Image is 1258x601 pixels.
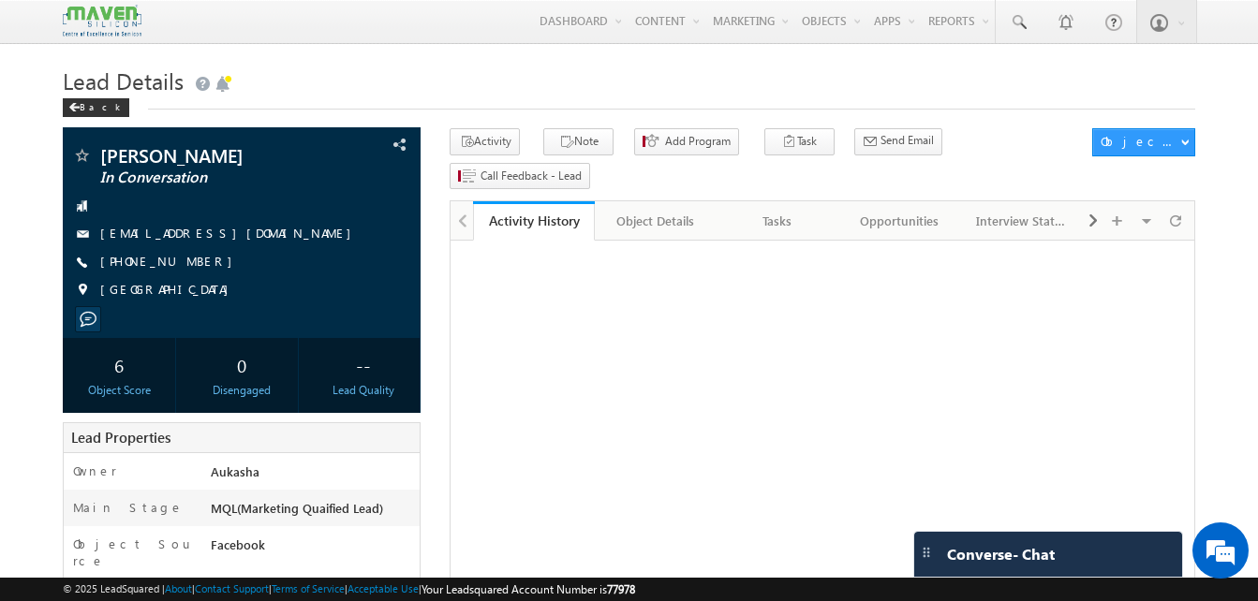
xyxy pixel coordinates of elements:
div: Facebook [206,535,420,562]
div: MQL(Marketing Quaified Lead) [206,499,420,525]
div: Disengaged [190,382,293,399]
a: Back [63,97,139,113]
div: Lead Quality [312,382,415,399]
a: Acceptable Use [348,582,419,594]
a: Tasks [718,201,839,241]
div: 0 [190,347,293,382]
button: Add Program [634,128,739,155]
span: Call Feedback - Lead [481,168,582,184]
div: Interview Status [976,210,1066,232]
div: 6 [67,347,170,382]
button: Note [543,128,614,155]
button: Task [764,128,835,155]
span: 77978 [607,582,635,596]
a: Terms of Service [272,582,345,594]
span: [PHONE_NUMBER] [100,253,242,271]
span: Send Email [881,132,934,149]
span: [PERSON_NAME] [100,146,320,165]
img: Custom Logo [63,5,141,37]
a: [EMAIL_ADDRESS][DOMAIN_NAME] [100,225,361,241]
a: Contact Support [195,582,269,594]
span: [GEOGRAPHIC_DATA] [100,281,238,300]
a: Object Details [595,201,717,241]
span: Add Program [665,133,731,150]
button: Send Email [854,128,942,155]
span: © 2025 LeadSquared | | | | | [63,580,635,598]
div: Tasks [733,210,822,232]
label: Main Stage [73,499,184,516]
div: Activity History [487,212,581,229]
img: carter-drag [919,545,934,560]
div: Object Actions [1101,133,1180,150]
div: Back [63,98,129,117]
span: Aukasha [211,463,259,479]
a: Activity History [473,201,595,241]
button: Call Feedback - Lead [450,163,590,190]
div: Opportunities [854,210,944,232]
button: Activity [450,128,520,155]
span: Converse - Chat [947,546,1055,563]
button: Object Actions [1092,128,1195,156]
div: -- [312,347,415,382]
label: Object Source [73,535,193,569]
a: About [165,582,192,594]
span: Lead Details [63,66,184,95]
span: Your Leadsquared Account Number is [422,582,635,596]
div: Object Score [67,382,170,399]
span: In Conversation [100,169,320,187]
a: Opportunities [839,201,961,241]
a: Interview Status [961,201,1083,241]
span: Lead Properties [71,428,170,447]
label: Owner [73,462,117,479]
div: Object Details [610,210,700,232]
